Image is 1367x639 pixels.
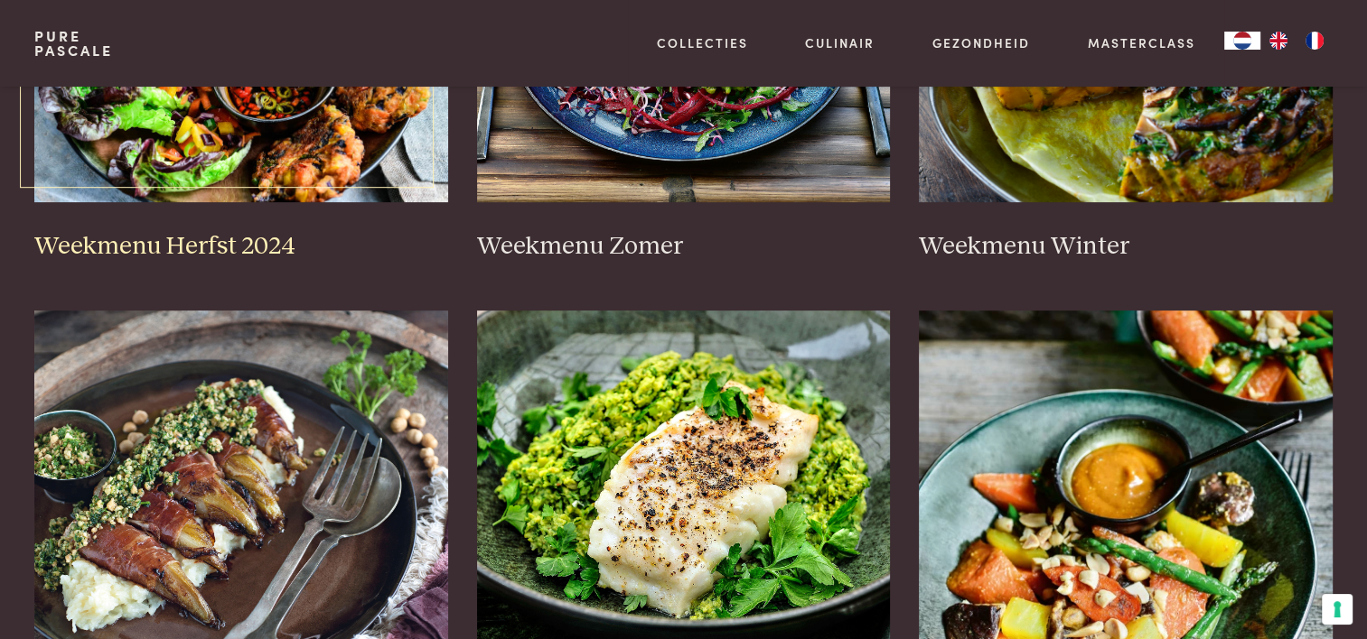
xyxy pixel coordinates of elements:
button: Uw voorkeuren voor toestemming voor trackingtechnologieën [1322,594,1353,625]
aside: Language selected: Nederlands [1224,32,1333,50]
a: Gezondheid [932,33,1030,52]
a: PurePascale [34,29,113,58]
h3: Weekmenu Herfst 2024 [34,231,448,263]
ul: Language list [1260,32,1333,50]
div: Language [1224,32,1260,50]
h3: Weekmenu Winter [919,231,1333,263]
a: Masterclass [1088,33,1195,52]
a: Collecties [657,33,748,52]
a: Culinair [805,33,875,52]
a: FR [1297,32,1333,50]
a: EN [1260,32,1297,50]
a: NL [1224,32,1260,50]
h3: Weekmenu Zomer [477,231,891,263]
